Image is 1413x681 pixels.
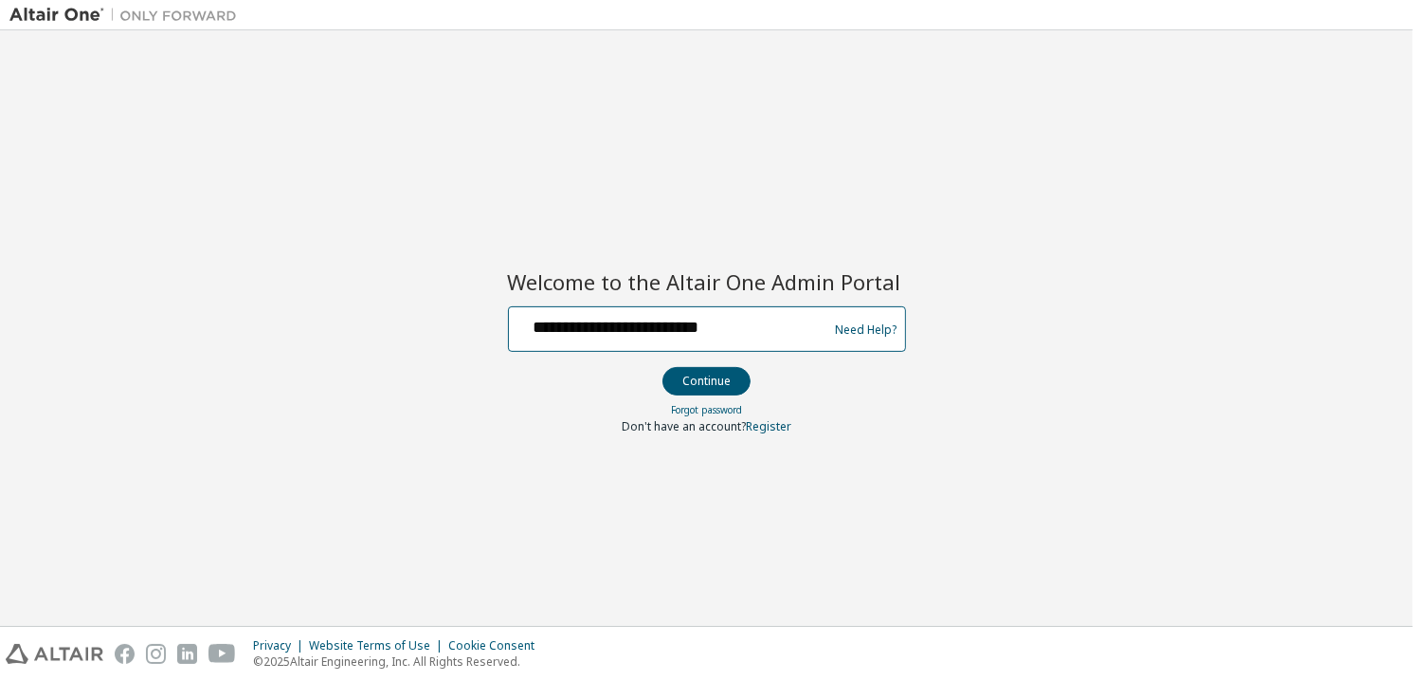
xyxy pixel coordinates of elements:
[746,418,791,434] a: Register
[177,644,197,664] img: linkedin.svg
[146,644,166,664] img: instagram.svg
[208,644,236,664] img: youtube.svg
[836,329,897,330] a: Need Help?
[115,644,135,664] img: facebook.svg
[6,644,103,664] img: altair_logo.svg
[662,367,751,396] button: Continue
[253,653,546,670] p: © 2025 Altair Engineering, Inc. All Rights Reserved.
[622,418,746,434] span: Don't have an account?
[9,6,246,25] img: Altair One
[253,638,309,653] div: Privacy
[448,638,546,653] div: Cookie Consent
[508,268,906,295] h2: Welcome to the Altair One Admin Portal
[671,403,742,416] a: Forgot password
[309,638,448,653] div: Website Terms of Use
